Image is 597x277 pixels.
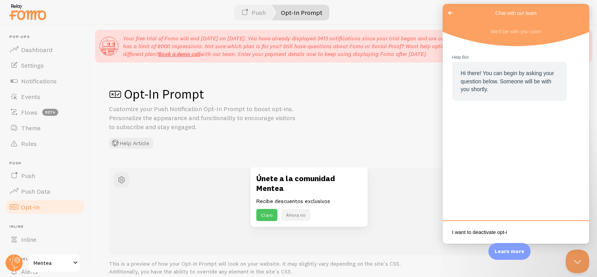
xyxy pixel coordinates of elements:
span: Mentea [34,258,71,268]
a: Settings [5,58,85,73]
button: Ahora no [281,209,310,221]
p: Learn more [495,248,524,255]
span: Push [9,161,85,166]
button: Claro [256,209,277,221]
span: Hi there! You can begin by asking your question below. Someone will be with you shortly. [18,66,111,88]
a: Book a demo call [158,50,200,58]
span: Notifications [21,77,57,85]
span: Opt-In [21,203,39,211]
iframe: Help Scout Beacon - Live Chat, Contact Form, and Knowledge Base [443,4,589,244]
a: Theme [5,120,85,136]
a: Inline [5,232,85,247]
a: Mentea [28,254,81,272]
div: Learn more [488,243,531,260]
span: Inline [21,236,36,243]
span: Chat with our team [53,5,94,13]
span: Go back [3,4,13,14]
h1: Opt-In Prompt [109,86,578,102]
a: Rules [5,136,85,151]
a: Flows beta [5,104,85,120]
span: Pop-ups [9,34,85,40]
p: Your free trial of Fomo will end [DATE] on [DATE]. You have already displayed 3413 notifications ... [123,34,531,58]
p: This is a preview of how your Opt-In Prompt will look on your website. It may slightly vary depen... [109,260,509,275]
a: Opt-In [5,199,85,215]
span: Push Data [21,187,50,195]
iframe: Help Scout Beacon - Close [566,250,589,273]
p: Customize your Push Notification Opt-In Prompt to boost opt-ins. Personalize the appearance and f... [109,104,297,131]
span: Alerts [21,268,38,275]
span: beta [42,109,58,116]
a: Push [5,168,85,183]
span: Rules [21,140,37,147]
button: Help Article [109,138,153,149]
span: Theme [21,124,41,132]
a: Events [5,89,85,104]
span: Dashboard [21,46,52,54]
h3: Únete a la comunidad Mentea [256,173,362,193]
a: Notifications [5,73,85,89]
a: Push Data [5,183,85,199]
span: Flows [21,108,38,116]
div: Chat message [9,50,137,97]
p: Recibe descuentos exclusivos [256,197,362,205]
img: fomo-relay-logo-orange.svg [8,2,47,22]
span: Settings [21,61,44,69]
span: Push [21,172,35,180]
span: Inline [9,224,85,229]
span: We’ll be with you soon [48,25,98,31]
span: Help Bot [9,50,137,57]
span: Events [21,93,40,101]
section: Live Chat [9,50,137,97]
a: Dashboard [5,42,85,58]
